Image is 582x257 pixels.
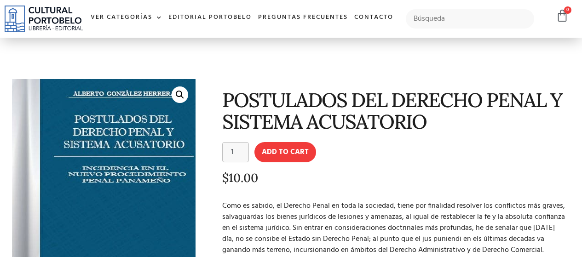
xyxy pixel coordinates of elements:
[222,89,567,133] h1: POSTULADOS DEL DERECHO PENAL Y SISTEMA ACUSATORIO
[406,9,534,29] input: Búsqueda
[254,142,316,162] button: Add to cart
[172,86,188,103] a: 🔍
[222,200,567,256] p: Como es sabido, el Derecho Penal en toda la sociedad, tiene por finalidad resolver los conflictos...
[556,9,569,23] a: 0
[255,8,351,28] a: Preguntas frecuentes
[87,8,165,28] a: Ver Categorías
[165,8,255,28] a: Editorial Portobelo
[564,6,571,14] span: 0
[222,170,229,185] span: $
[222,142,249,162] input: Product quantity
[222,170,258,185] bdi: 10.00
[351,8,397,28] a: Contacto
